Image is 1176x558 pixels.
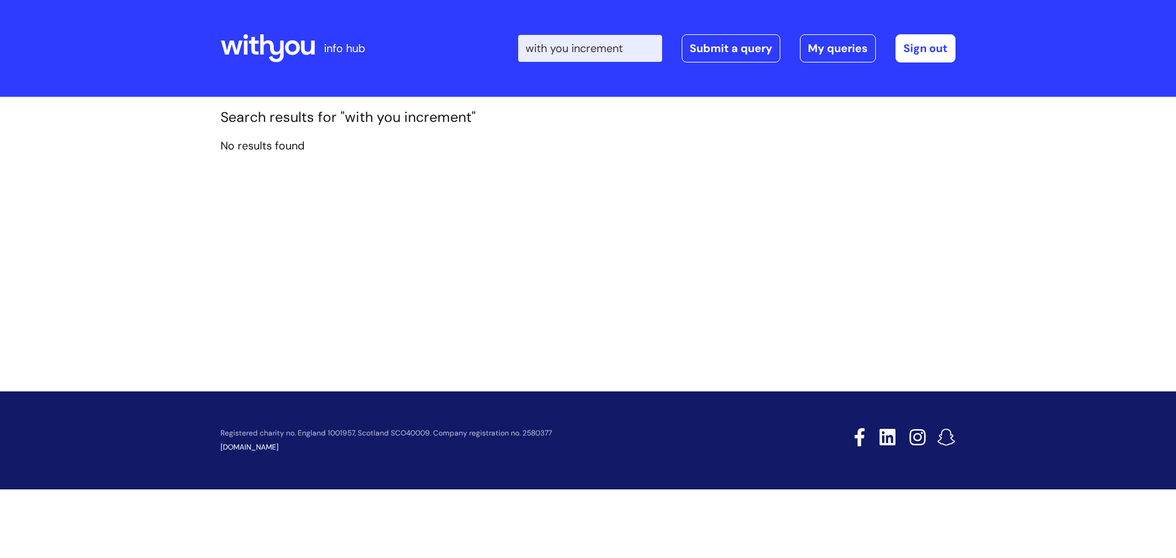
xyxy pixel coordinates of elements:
p: No results found [221,136,956,156]
div: | - [518,34,956,62]
a: Sign out [895,34,956,62]
p: info hub [324,39,365,58]
p: Registered charity no. England 1001957, Scotland SCO40009. Company registration no. 2580377 [221,429,767,437]
a: Submit a query [682,34,780,62]
h1: Search results for "with you increment" [221,109,956,126]
a: [DOMAIN_NAME] [221,442,279,452]
input: Search [518,35,662,62]
a: My queries [800,34,876,62]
